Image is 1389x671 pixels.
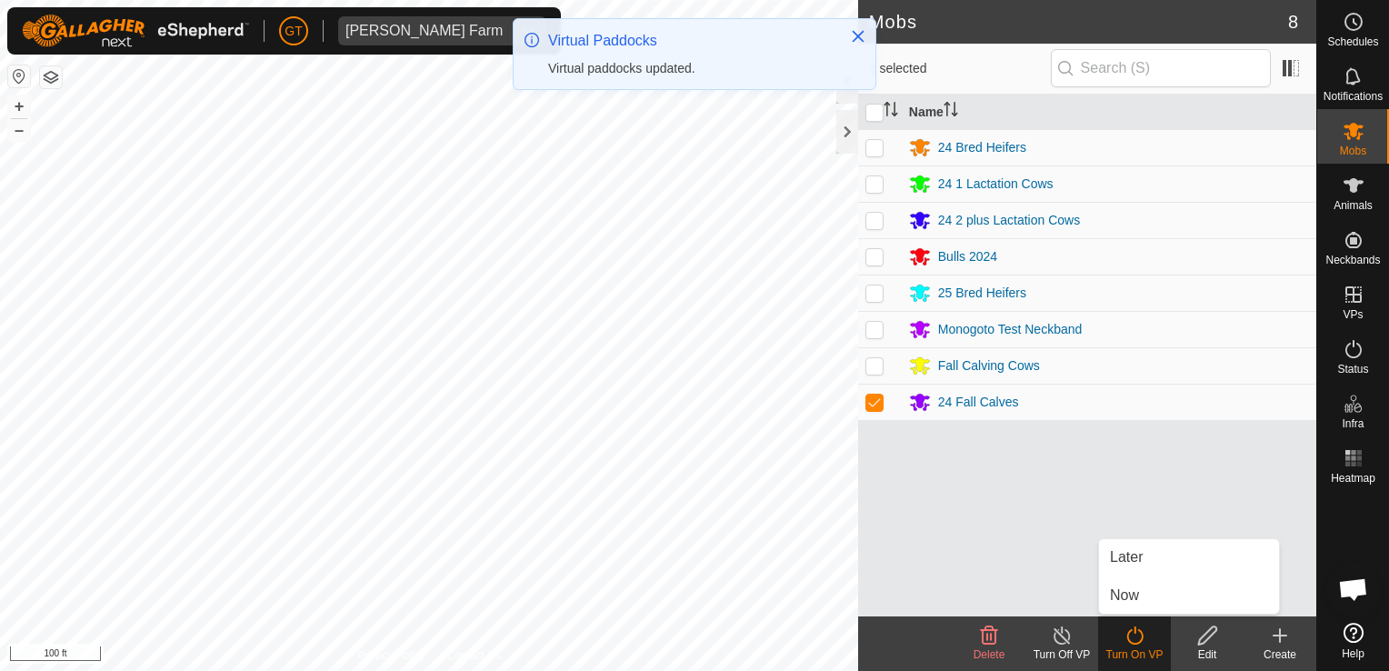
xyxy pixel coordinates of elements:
[1327,36,1378,47] span: Schedules
[938,356,1040,376] div: Fall Calving Cows
[938,393,1019,412] div: 24 Fall Calves
[944,105,958,119] p-sorticon: Activate to sort
[510,16,546,45] div: dropdown trigger
[1340,145,1366,156] span: Mobs
[345,24,503,38] div: [PERSON_NAME] Farm
[1098,646,1171,663] div: Turn On VP
[938,284,1026,303] div: 25 Bred Heifers
[1099,539,1279,576] li: Later
[8,95,30,117] button: +
[1051,49,1271,87] input: Search (S)
[40,66,62,88] button: Map Layers
[869,11,1288,33] h2: Mobs
[938,138,1026,157] div: 24 Bred Heifers
[938,175,1054,194] div: 24 1 Lactation Cows
[1244,646,1316,663] div: Create
[447,647,501,664] a: Contact Us
[902,95,1316,130] th: Name
[1288,8,1298,35] span: 8
[938,247,997,266] div: Bulls 2024
[285,22,302,41] span: GT
[1025,646,1098,663] div: Turn Off VP
[338,16,510,45] span: Thoren Farm
[845,24,871,49] button: Close
[1342,418,1364,429] span: Infra
[1110,585,1139,606] span: Now
[1334,200,1373,211] span: Animals
[938,320,1083,339] div: Monogoto Test Neckband
[1171,646,1244,663] div: Edit
[884,105,898,119] p-sorticon: Activate to sort
[1343,309,1363,320] span: VPs
[1342,648,1364,659] span: Help
[8,65,30,87] button: Reset Map
[869,59,1051,78] span: 1 selected
[548,59,832,78] div: Virtual paddocks updated.
[1325,255,1380,265] span: Neckbands
[548,30,832,52] div: Virtual Paddocks
[1337,364,1368,375] span: Status
[974,648,1005,661] span: Delete
[1331,473,1375,484] span: Heatmap
[1317,616,1389,666] a: Help
[357,647,425,664] a: Privacy Policy
[1099,577,1279,614] li: Now
[1324,91,1383,102] span: Notifications
[1326,562,1381,616] div: Open chat
[1110,546,1143,568] span: Later
[938,211,1080,230] div: 24 2 plus Lactation Cows
[22,15,249,47] img: Gallagher Logo
[8,119,30,141] button: –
